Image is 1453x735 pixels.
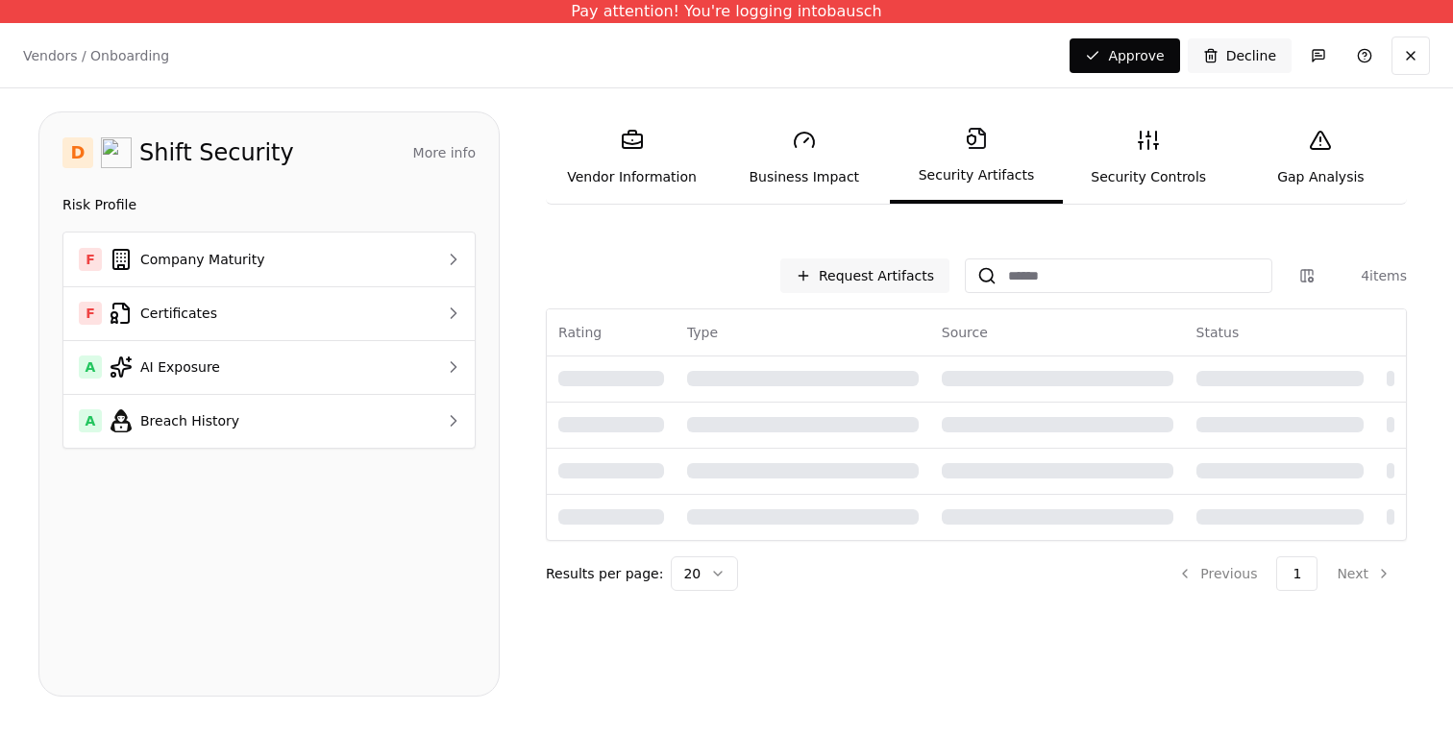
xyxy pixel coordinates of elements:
[101,137,132,168] img: Shift Security
[413,135,476,170] button: More info
[1063,113,1235,202] a: Security Controls
[79,355,392,379] div: AI Exposure
[79,355,102,379] div: A
[23,46,169,65] p: Vendors / Onboarding
[1070,38,1179,73] button: Approve
[558,323,602,342] div: Rating
[1196,323,1240,342] div: Status
[890,111,1062,204] a: Security Artifacts
[687,323,718,342] div: Type
[79,409,102,432] div: A
[546,564,663,583] p: Results per page:
[139,137,294,168] div: Shift Security
[62,137,93,168] div: D
[1276,556,1318,591] button: 1
[1235,113,1407,202] a: Gap Analysis
[79,248,102,271] div: F
[62,193,476,216] div: Risk Profile
[1162,556,1407,591] nav: pagination
[1188,38,1292,73] button: Decline
[1330,266,1407,285] div: 4 items
[546,113,718,202] a: Vendor Information
[79,302,102,325] div: F
[780,258,949,293] button: Request Artifacts
[79,302,392,325] div: Certificates
[79,248,392,271] div: Company Maturity
[79,409,392,432] div: Breach History
[942,323,988,342] div: Source
[718,113,890,202] a: Business Impact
